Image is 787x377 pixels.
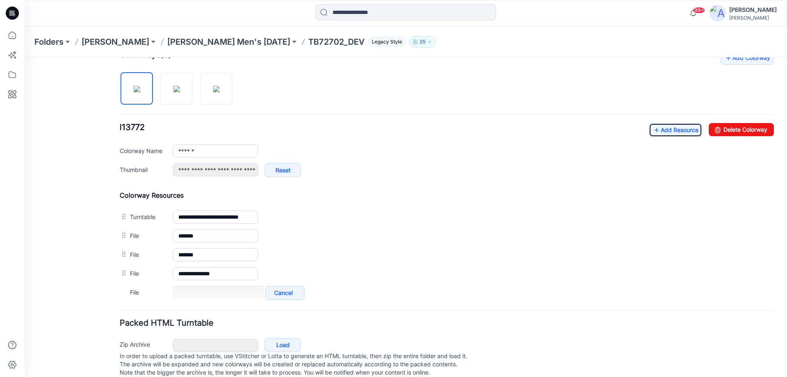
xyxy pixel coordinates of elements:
[109,28,116,35] img: eyJhbGciOiJIUzI1NiIsImtpZCI6IjAiLCJzbHQiOiJzZXMiLCJ0eXAiOiJKV1QifQ.eyJkYXRhIjp7InR5cGUiOiJzdG9yYW...
[105,211,140,220] label: File
[95,107,140,117] label: Thumbnail
[368,37,406,47] span: Legacy Style
[95,295,749,319] p: In order to upload a packed turntable, use VStitcher or Lotta to generate an HTML turntable, then...
[241,228,280,242] a: Cancel
[240,281,276,295] a: Load
[95,282,140,291] label: Zip Archive
[684,66,749,79] a: Delete Colorway
[95,262,749,270] h4: Packed HTML Turntable
[105,192,140,201] label: File
[25,57,787,377] iframe: edit-style
[105,174,140,183] label: File
[105,230,140,239] label: File
[105,155,140,164] label: Turntable
[82,36,149,48] a: [PERSON_NAME]
[240,106,276,120] a: Reset
[149,28,155,35] img: eyJhbGciOiJIUzI1NiIsImtpZCI6IjAiLCJzbHQiOiJzZXMiLCJ0eXAiOiJKV1QifQ.eyJkYXRhIjp7InR5cGUiOiJzdG9yYW...
[624,66,678,80] a: Add Resource
[95,65,120,75] span: l13772
[710,5,726,21] img: avatar
[729,5,777,15] div: [PERSON_NAME]
[308,36,365,48] p: TB72702_DEV
[95,134,749,142] h4: Colorway Resources
[729,15,777,21] div: [PERSON_NAME]
[95,89,140,98] label: Colorway Name
[167,36,290,48] a: [PERSON_NAME] Men's [DATE]
[34,36,64,48] a: Folders
[693,7,705,14] span: 99+
[409,36,436,48] button: 35
[189,28,195,35] img: eyJhbGciOiJIUzI1NiIsImtpZCI6IjAiLCJzbHQiOiJzZXMiLCJ0eXAiOiJKV1QifQ.eyJkYXRhIjp7InR5cGUiOiJzdG9yYW...
[419,37,425,46] p: 35
[365,36,406,48] button: Legacy Style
